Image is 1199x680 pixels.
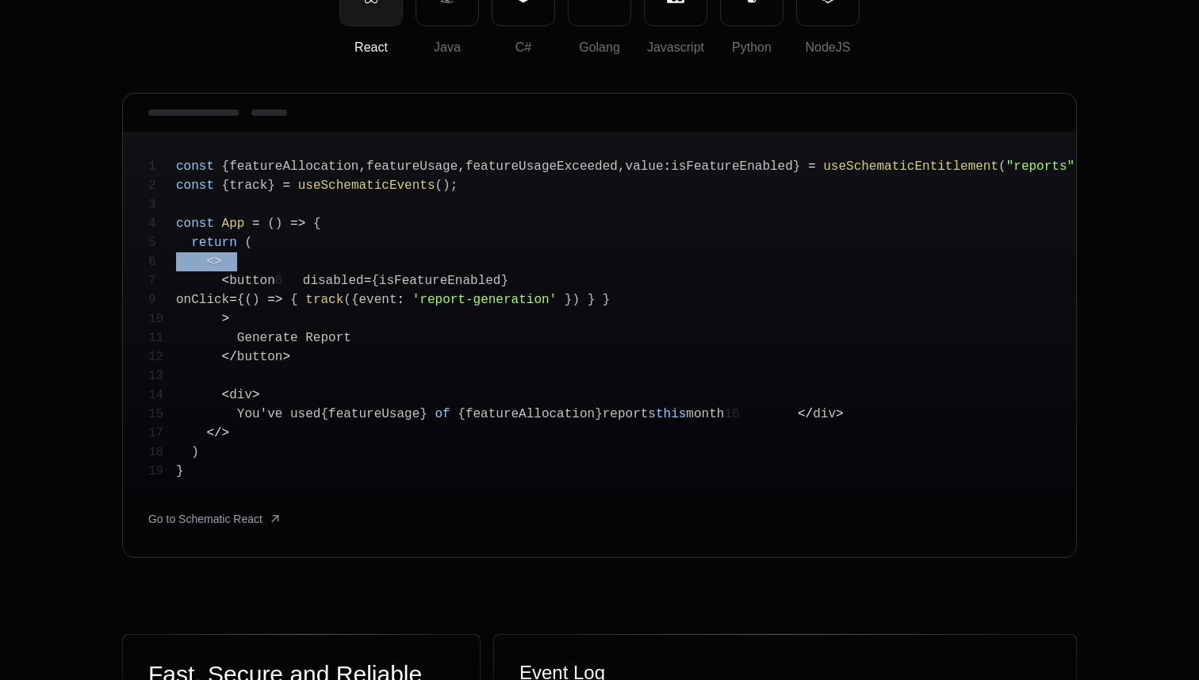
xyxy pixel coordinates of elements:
[191,445,199,459] span: )
[645,38,707,57] div: Javascript
[282,179,290,193] span: =
[797,38,859,57] div: NodeJS
[290,217,305,231] span: =>
[148,271,176,290] span: 7
[626,159,664,174] span: value
[229,179,267,193] span: track
[229,159,358,174] span: featureAllocation
[686,407,724,421] span: month
[237,331,298,345] span: Generate
[450,179,458,193] span: ;
[500,274,508,288] span: }
[148,367,176,386] span: 13
[419,407,427,421] span: }
[492,38,554,57] div: C#
[148,506,282,532] a: [object Object]
[176,179,214,193] span: const
[366,159,458,174] span: featureUsage
[260,407,321,421] span: 've used
[214,255,222,269] span: >
[298,179,435,193] span: useSchematicEvents
[237,293,245,307] span: {
[148,386,176,405] span: 14
[397,293,405,307] span: :
[998,159,1006,174] span: (
[148,176,176,195] span: 2
[603,293,611,307] span: }
[313,217,321,231] span: {
[595,407,603,421] span: }
[664,159,672,174] span: :
[229,388,252,402] span: div
[343,293,351,307] span: (
[618,159,626,174] span: ,
[206,255,214,269] span: <
[229,274,275,288] span: button
[191,236,237,250] span: return
[275,217,283,231] span: )
[364,274,372,288] span: =
[1075,159,1082,174] span: )
[328,407,419,421] span: featureUsage
[244,293,252,307] span: (
[148,157,176,176] span: 1
[572,293,580,307] span: )
[275,271,303,290] span: 8
[148,462,176,481] span: 19
[148,309,176,328] span: 10
[458,407,465,421] span: {
[416,38,478,57] div: Java
[458,159,465,174] span: ,
[176,217,214,231] span: const
[793,159,801,174] span: }
[320,407,328,421] span: {
[252,293,260,307] span: )
[222,426,230,440] span: >
[148,443,176,462] span: 18
[836,407,844,421] span: >
[656,407,686,421] span: this
[222,312,230,326] span: >
[305,331,351,345] span: Report
[569,38,630,57] div: Golang
[1006,159,1075,174] span: "reports"
[358,159,366,174] span: ,
[721,38,783,57] div: Python
[305,293,343,307] span: track
[435,407,450,421] span: of
[252,217,260,231] span: =
[303,274,364,288] span: disabled
[806,407,814,421] span: /
[371,274,379,288] span: {
[229,293,237,307] span: =
[222,388,230,402] span: <
[176,293,229,307] span: onClick
[351,293,359,307] span: {
[222,350,230,364] span: <
[282,350,290,364] span: >
[148,233,176,252] span: 5
[290,293,298,307] span: {
[176,464,184,478] span: }
[222,179,230,193] span: {
[237,350,283,364] span: button
[724,405,752,424] span: 16
[244,236,252,250] span: (
[176,159,214,174] span: const
[148,290,176,309] span: 9
[222,217,245,231] span: App
[267,179,275,193] span: }
[267,217,275,231] span: (
[222,159,230,174] span: {
[813,407,836,421] span: div
[237,407,260,421] span: You
[808,159,816,174] span: =
[148,405,176,424] span: 15
[229,350,237,364] span: /
[565,293,573,307] span: }
[148,511,262,527] span: Go to Schematic React
[267,293,282,307] span: =>
[412,293,557,307] span: 'report-generation'
[252,388,260,402] span: >
[148,348,176,367] span: 12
